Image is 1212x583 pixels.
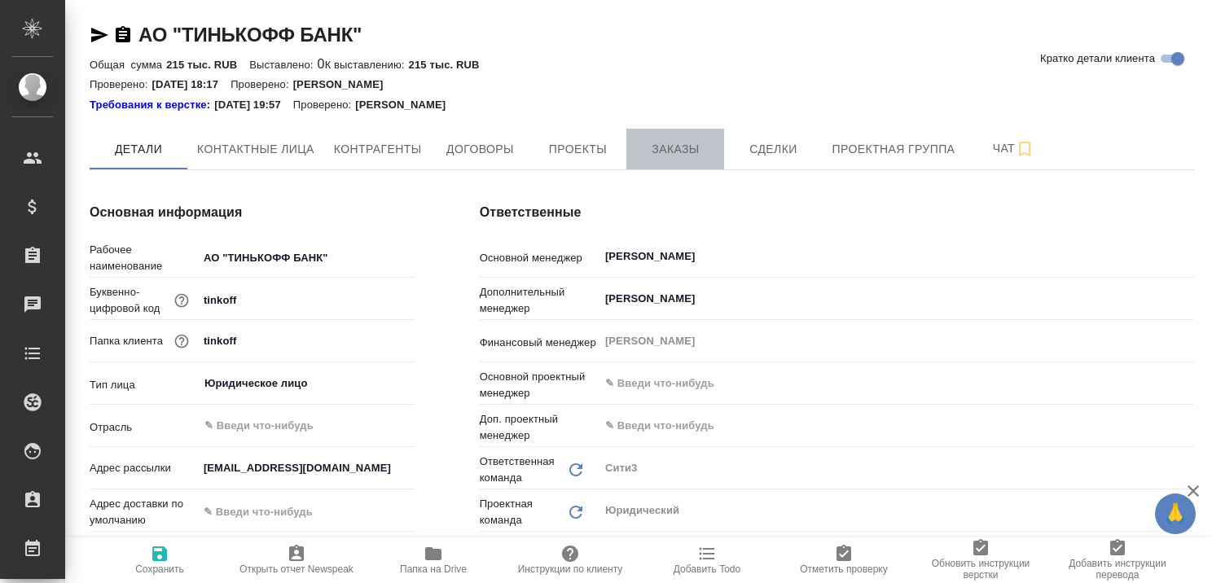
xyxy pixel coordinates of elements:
[197,139,314,160] span: Контактные лица
[138,24,362,46] a: АО "ТИНЬКОФФ БАНК"
[480,369,599,401] p: Основной проектный менеджер
[1185,297,1188,300] button: Open
[480,203,1194,222] h4: Ответственные
[355,97,458,113] p: [PERSON_NAME]
[203,416,355,436] input: ✎ Введи что-нибудь
[135,563,184,575] span: Сохранить
[406,382,409,385] button: Open
[99,139,178,160] span: Детали
[152,78,231,90] p: [DATE] 18:17
[198,329,415,353] input: ✎ Введи что-нибудь
[90,55,1194,74] div: 0
[912,537,1049,583] button: Обновить инструкции верстки
[90,419,198,436] p: Отрасль
[90,460,198,476] p: Адрес рассылки
[228,537,365,583] button: Открыть отчет Newspeak
[1185,424,1188,427] button: Open
[922,558,1039,581] span: Обновить инструкции верстки
[636,139,714,160] span: Заказы
[480,454,566,486] p: Ответственная команда
[293,78,396,90] p: [PERSON_NAME]
[480,496,566,528] p: Проектная команда
[1161,497,1189,531] span: 🙏
[334,139,422,160] span: Контрагенты
[325,59,409,71] p: К выставлению:
[1155,493,1196,534] button: 🙏
[90,242,198,274] p: Рабочее наименование
[90,333,163,349] p: Папка клиента
[518,563,623,575] span: Инструкции по клиенту
[365,537,502,583] button: Папка на Drive
[734,139,812,160] span: Сделки
[90,78,152,90] p: Проверено:
[90,377,198,393] p: Тип лица
[775,537,912,583] button: Отметить проверку
[198,288,415,312] input: ✎ Введи что-нибудь
[1049,537,1186,583] button: Добавить инструкции перевода
[90,284,171,317] p: Буквенно-цифровой код
[1015,139,1034,159] svg: Подписаться
[166,59,249,71] p: 215 тыс. RUB
[832,139,955,160] span: Проектная группа
[293,97,356,113] p: Проверено:
[198,456,415,480] input: ✎ Введи что-нибудь
[639,537,775,583] button: Добавить Todo
[538,139,617,160] span: Проекты
[604,374,1135,393] input: ✎ Введи что-нибудь
[1059,558,1176,581] span: Добавить инструкции перевода
[249,59,317,71] p: Выставлено:
[480,335,599,351] p: Финансовый менеджер
[604,416,1135,436] input: ✎ Введи что-нибудь
[90,203,415,222] h4: Основная информация
[231,78,293,90] p: Проверено:
[90,496,198,528] p: Адрес доставки по умолчанию
[90,97,214,113] a: Требования к верстке:
[480,250,599,266] p: Основной менеджер
[90,25,109,45] button: Скопировать ссылку для ЯМессенджера
[1040,50,1155,67] span: Кратко детали клиента
[171,290,192,311] button: Нужен для формирования номера заказа/сделки
[800,563,887,575] span: Отметить проверку
[113,25,133,45] button: Скопировать ссылку
[198,500,415,524] input: ✎ Введи что-нибудь
[674,563,740,575] span: Добавить Todo
[171,331,192,352] button: Название для папки на drive. Если его не заполнить, мы не сможем создать папку для клиента
[1185,382,1188,385] button: Open
[502,537,639,583] button: Инструкции по клиенту
[239,563,353,575] span: Открыть отчет Newspeak
[400,563,467,575] span: Папка на Drive
[198,246,415,270] input: ✎ Введи что-нибудь
[974,138,1052,159] span: Чат
[409,59,492,71] p: 215 тыс. RUB
[90,59,166,71] p: Общая сумма
[480,411,599,444] p: Доп. проектный менеджер
[441,139,519,160] span: Договоры
[480,284,599,317] p: Дополнительный менеджер
[406,424,409,427] button: Open
[91,537,228,583] button: Сохранить
[214,97,293,113] p: [DATE] 19:57
[90,97,214,113] div: Нажми, чтобы открыть папку с инструкцией
[1185,255,1188,258] button: Open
